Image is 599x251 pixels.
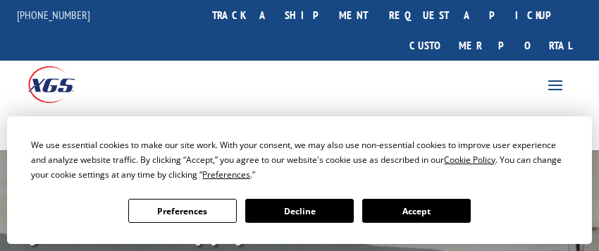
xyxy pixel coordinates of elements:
button: Accept [362,199,471,223]
div: We use essential cookies to make our site work. With your consent, we may also use non-essential ... [31,137,567,182]
a: Customer Portal [399,30,582,61]
button: Decline [245,199,354,223]
button: Preferences [128,199,237,223]
div: Cookie Consent Prompt [7,116,592,244]
span: Preferences [202,169,250,180]
b: Visibility, transparency, and control for your entire supply chain. [28,177,486,247]
span: Cookie Policy [444,154,495,166]
a: [PHONE_NUMBER] [17,8,90,22]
